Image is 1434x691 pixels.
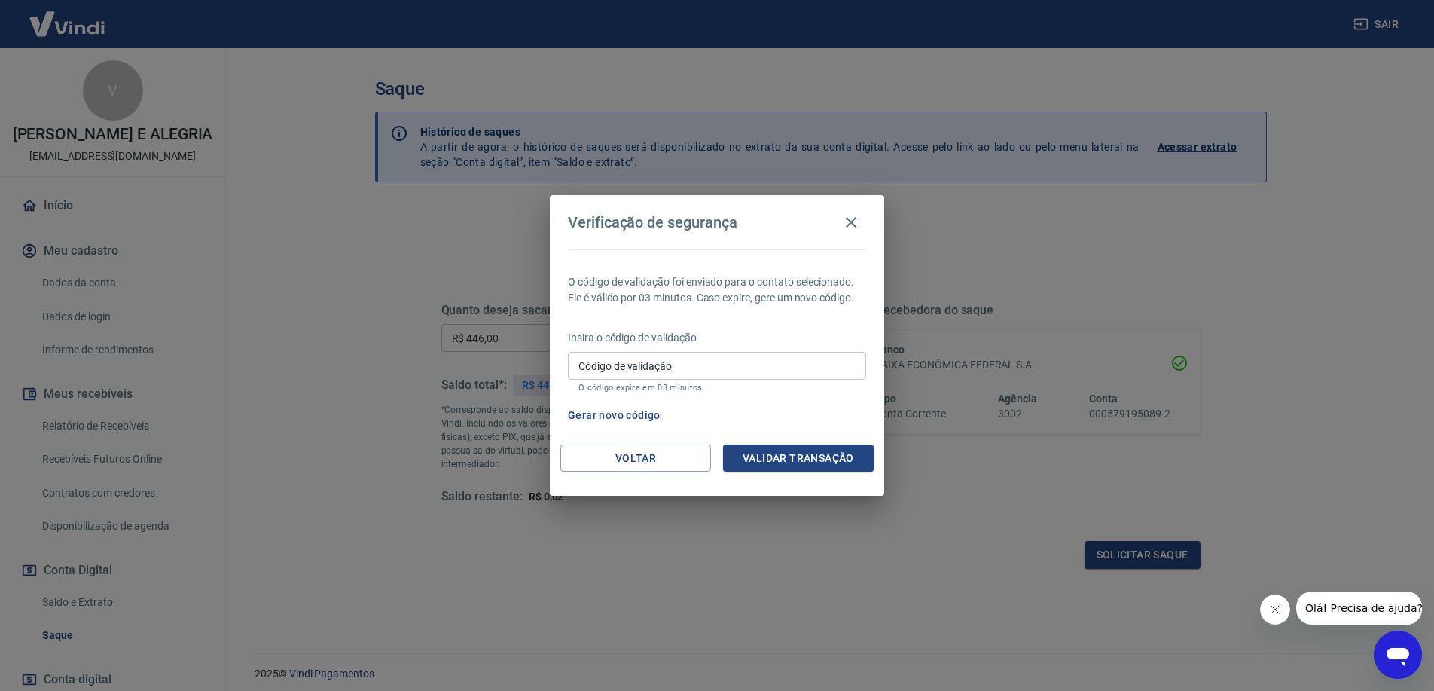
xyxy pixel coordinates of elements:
[578,383,856,393] p: O código expira em 03 minutos.
[562,402,667,430] button: Gerar novo código
[723,445,874,472] button: Validar transação
[568,274,866,306] p: O código de validação foi enviado para o contato selecionado. Ele é válido por 03 minutos. Caso e...
[568,213,737,231] h4: Verificação de segurança
[1374,631,1422,679] iframe: Botão para abrir a janela de mensagens
[9,11,127,23] span: Olá! Precisa de ajuda?
[1260,595,1290,625] iframe: Fechar mensagem
[1296,592,1422,625] iframe: Mensagem da empresa
[560,445,711,472] button: Voltar
[568,330,866,346] p: Insira o código de validação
